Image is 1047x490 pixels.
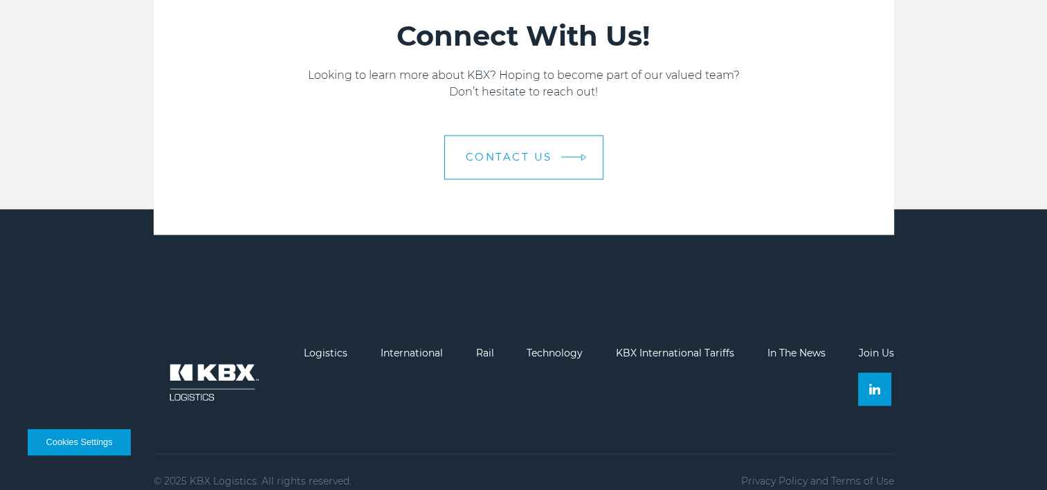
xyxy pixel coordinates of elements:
p: Looking to learn more about KBX? Hoping to become part of our valued team? Don’t hesitate to reac... [154,67,894,100]
a: International [381,347,443,359]
a: Terms of Use [831,474,894,487]
img: Linkedin [869,383,880,394]
a: In The News [767,347,826,359]
button: Cookies Settings [28,429,131,455]
img: kbx logo [154,347,271,417]
span: Contact us [466,152,552,162]
a: Contact us arrow arrow [444,135,603,179]
img: arrow [581,154,586,161]
p: © 2025 KBX Logistics. All rights reserved. [154,475,352,486]
h2: Connect With Us! [154,19,894,53]
a: Rail [476,347,494,359]
a: Privacy Policy [741,474,808,487]
span: and [810,474,828,487]
a: Technology [527,347,583,359]
a: Join Us [858,347,893,359]
a: KBX International Tariffs [616,347,734,359]
a: Logistics [304,347,347,359]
